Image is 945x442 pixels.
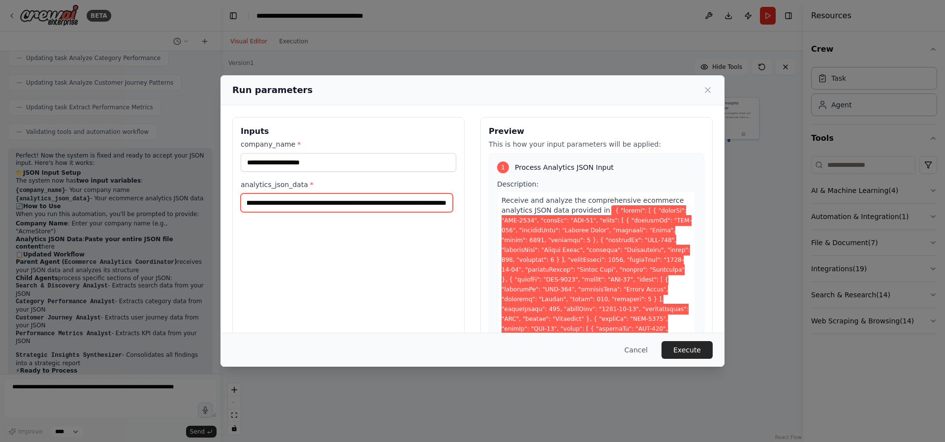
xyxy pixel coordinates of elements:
[661,341,713,359] button: Execute
[515,162,614,172] span: Process Analytics JSON Input
[497,161,509,173] div: 1
[241,139,456,149] label: company_name
[232,83,313,97] h2: Run parameters
[489,139,704,149] p: This is how your input parameters will be applied:
[241,180,456,189] label: analytics_json_data
[617,341,656,359] button: Cancel
[502,196,684,214] span: Receive and analyze the comprehensive ecommerce analytics JSON data provided in
[497,180,538,188] span: Description:
[489,126,704,137] h3: Preview
[241,126,456,137] h3: Inputs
